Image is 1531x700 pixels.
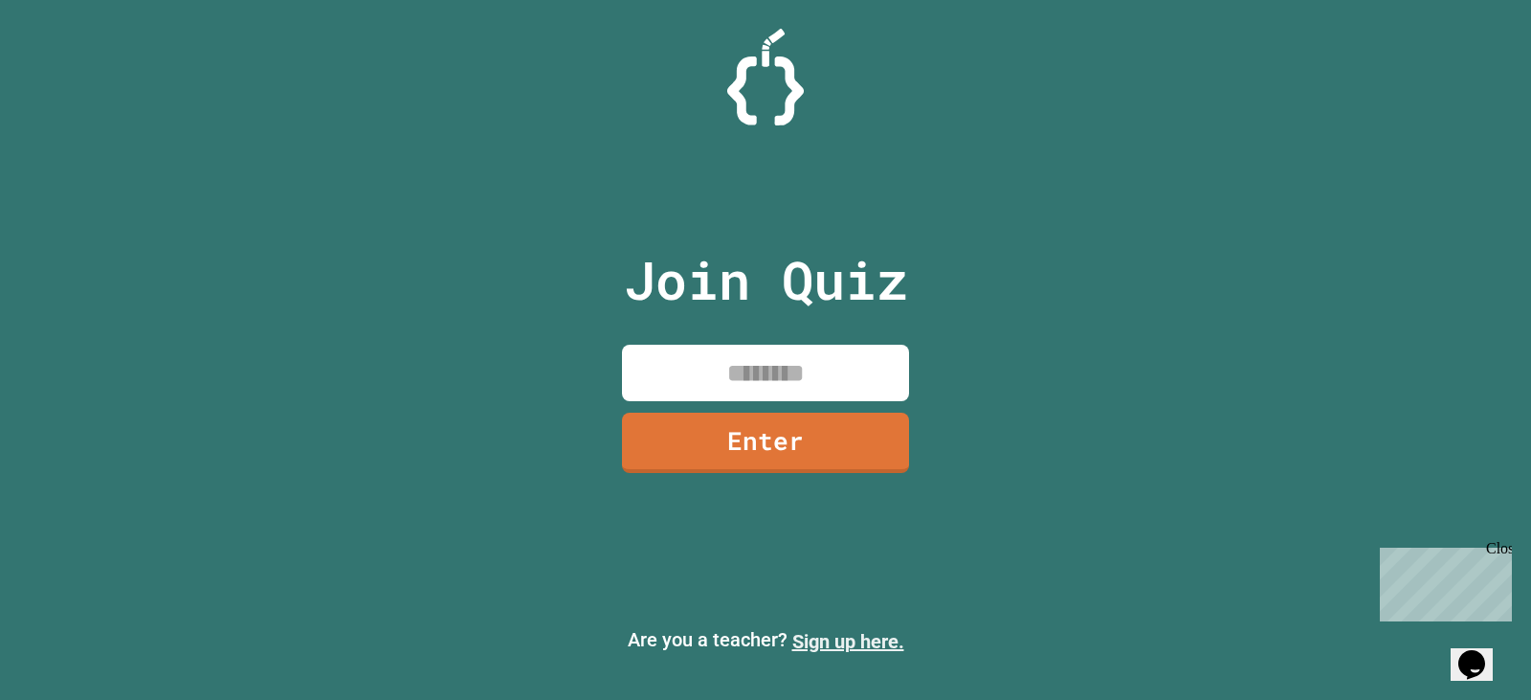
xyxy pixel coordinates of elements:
img: Logo.svg [727,29,804,125]
iframe: chat widget [1451,623,1512,681]
iframe: chat widget [1372,540,1512,621]
div: Chat with us now!Close [8,8,132,122]
p: Are you a teacher? [15,625,1516,656]
a: Enter [622,413,909,473]
a: Sign up here. [792,630,904,653]
p: Join Quiz [624,240,908,320]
